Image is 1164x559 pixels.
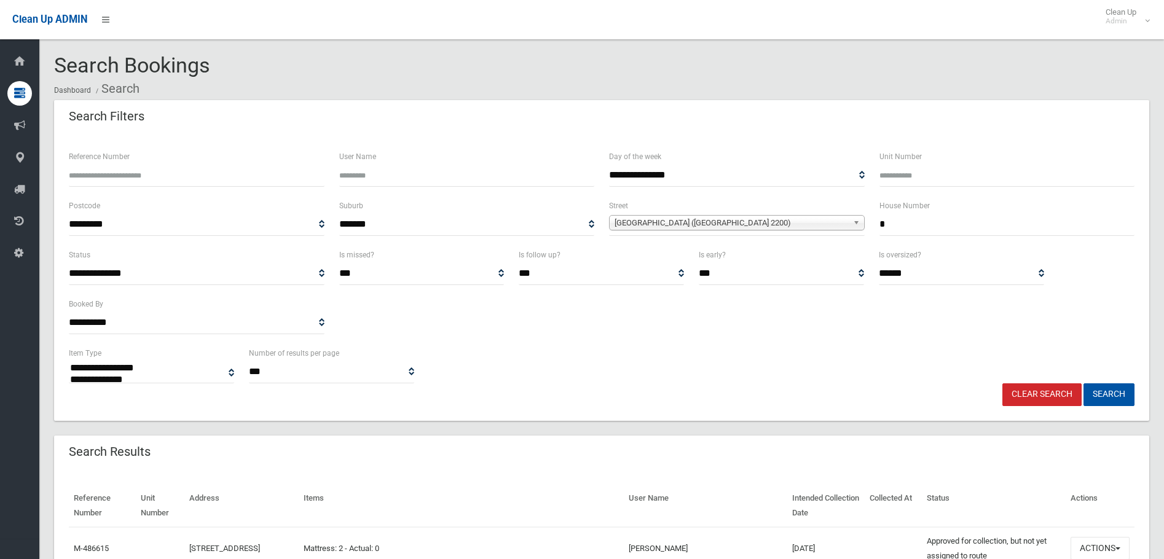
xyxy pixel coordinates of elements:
label: Status [69,248,90,262]
th: Unit Number [136,485,184,527]
label: Day of the week [609,150,661,163]
th: Actions [1066,485,1135,527]
small: Admin [1106,17,1136,26]
th: Intended Collection Date [787,485,865,527]
label: Is early? [699,248,726,262]
th: Items [299,485,624,527]
th: Address [184,485,299,527]
header: Search Results [54,440,165,464]
label: Postcode [69,199,100,213]
th: User Name [624,485,787,527]
li: Search [93,77,140,100]
a: Clear Search [1002,383,1082,406]
span: [GEOGRAPHIC_DATA] ([GEOGRAPHIC_DATA] 2200) [615,216,848,230]
label: Booked By [69,297,103,311]
header: Search Filters [54,104,159,128]
a: Dashboard [54,86,91,95]
label: Street [609,199,628,213]
label: Is follow up? [519,248,560,262]
label: House Number [879,199,930,213]
a: M-486615 [74,544,109,553]
span: Clean Up [1099,7,1149,26]
a: [STREET_ADDRESS] [189,544,260,553]
label: Reference Number [69,150,130,163]
span: Search Bookings [54,53,210,77]
label: Suburb [339,199,363,213]
button: Search [1083,383,1135,406]
th: Reference Number [69,485,136,527]
label: Is oversized? [879,248,921,262]
label: Is missed? [339,248,374,262]
th: Collected At [865,485,922,527]
span: Clean Up ADMIN [12,14,87,25]
label: Unit Number [879,150,922,163]
th: Status [922,485,1066,527]
label: Number of results per page [249,346,339,360]
label: Item Type [69,346,101,360]
label: User Name [339,150,376,163]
